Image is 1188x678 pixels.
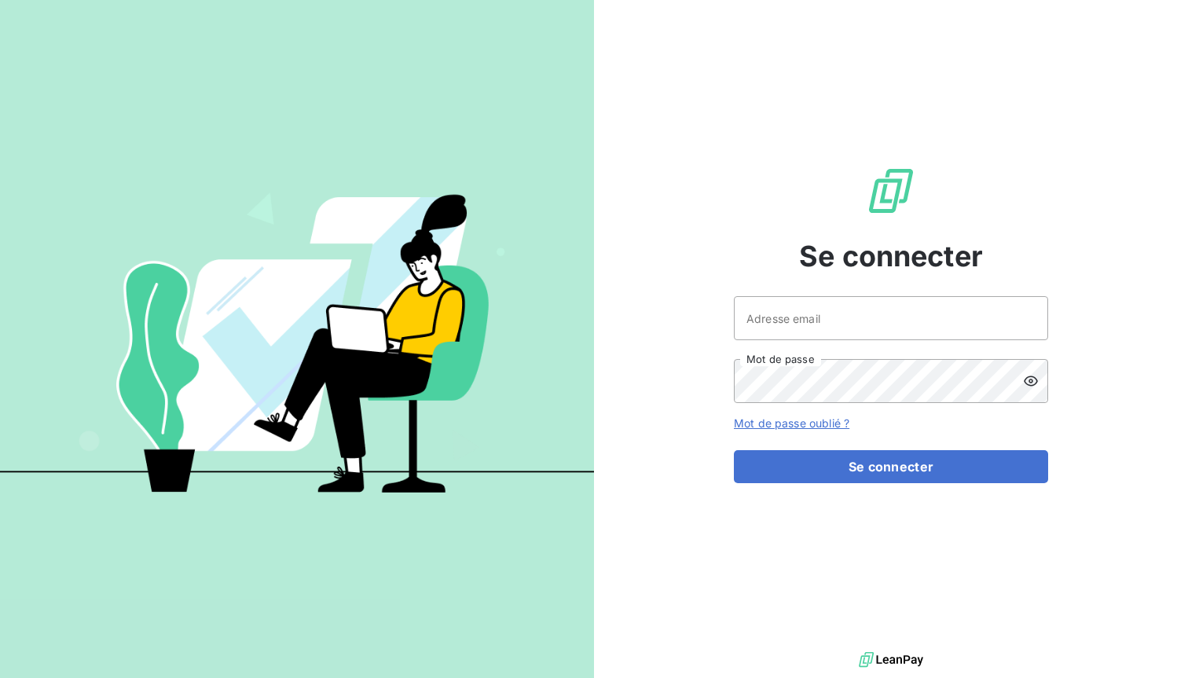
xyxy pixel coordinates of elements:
[859,648,923,672] img: logo
[734,296,1048,340] input: placeholder
[734,416,849,430] a: Mot de passe oublié ?
[734,450,1048,483] button: Se connecter
[866,166,916,216] img: Logo LeanPay
[799,235,983,277] span: Se connecter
